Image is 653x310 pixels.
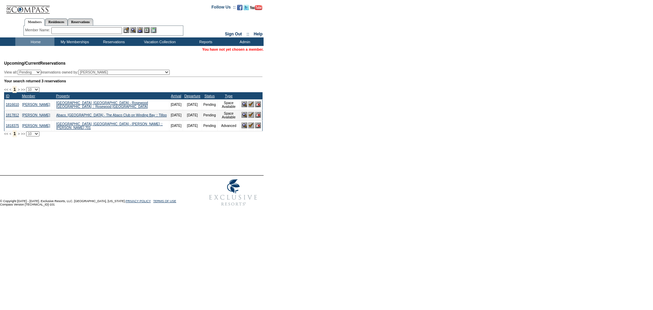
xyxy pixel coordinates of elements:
[22,124,50,128] a: [PERSON_NAME]
[9,87,11,92] span: <
[94,37,133,46] td: Reservations
[22,113,50,117] a: [PERSON_NAME]
[183,120,202,131] td: [DATE]
[13,86,17,93] span: 1
[45,18,68,26] a: Residences
[56,101,148,109] a: [GEOGRAPHIC_DATA], [GEOGRAPHIC_DATA] - Rosewood [GEOGRAPHIC_DATA] :: Rosewood [GEOGRAPHIC_DATA]
[255,101,261,107] img: Cancel Reservation
[225,32,242,36] a: Sign Out
[248,101,254,107] img: Confirm Reservation
[254,32,263,36] a: Help
[56,122,163,130] a: [GEOGRAPHIC_DATA], [GEOGRAPHIC_DATA] - [PERSON_NAME] :: [PERSON_NAME] 701
[21,132,25,136] span: >>
[123,27,129,33] img: b_edit.gif
[247,32,249,36] span: ::
[225,94,233,98] a: Type
[202,47,264,51] span: You have not yet chosen a member.
[6,113,19,117] a: 1817812
[250,5,262,10] img: Subscribe to our YouTube Channel
[18,132,20,136] span: >
[4,70,173,75] div: View all: reservations owned by:
[244,7,249,11] a: Follow us on Twitter
[25,27,51,33] div: Member Name:
[224,37,264,46] td: Admin
[125,199,151,203] a: PRIVACY POLICY
[184,94,200,98] a: Departure
[248,112,254,118] img: Confirm Reservation
[133,37,185,46] td: Vacation Collection
[24,18,45,26] a: Members
[244,5,249,10] img: Follow us on Twitter
[56,113,167,117] a: Abaco, [GEOGRAPHIC_DATA] - The Abaco Club on Winding Bay :: Tilloo
[183,110,202,120] td: [DATE]
[241,123,247,128] img: View Reservation
[9,132,11,136] span: <
[130,27,136,33] img: View
[21,87,25,92] span: >>
[144,27,150,33] img: Reservations
[169,110,183,120] td: [DATE]
[4,87,8,92] span: <<
[248,123,254,128] img: Confirm Reservation
[153,199,177,203] a: TERMS OF USE
[217,99,240,110] td: Space Available
[183,99,202,110] td: [DATE]
[237,7,242,11] a: Become our fan on Facebook
[18,87,20,92] span: >
[185,37,224,46] td: Reports
[6,94,10,98] a: ID
[250,7,262,11] a: Subscribe to our YouTube Channel
[4,61,66,66] span: Reservations
[4,132,8,136] span: <<
[137,27,143,33] img: Impersonate
[203,176,264,210] img: Exclusive Resorts
[15,37,54,46] td: Home
[212,4,236,12] td: Follow Us ::
[171,94,181,98] a: Arrival
[4,61,40,66] span: Upcoming/Current
[204,94,215,98] a: Status
[217,120,240,131] td: Advanced
[255,112,261,118] img: Cancel Reservation
[54,37,94,46] td: My Memberships
[13,130,17,137] span: 1
[202,120,217,131] td: Pending
[202,110,217,120] td: Pending
[169,120,183,131] td: [DATE]
[6,103,19,107] a: 1816610
[22,94,35,98] a: Member
[6,124,19,128] a: 1818375
[241,112,247,118] img: View Reservation
[151,27,156,33] img: b_calculator.gif
[169,99,183,110] td: [DATE]
[68,18,93,26] a: Reservations
[255,123,261,128] img: Cancel Reservation
[202,99,217,110] td: Pending
[217,110,240,120] td: Space Available
[56,94,70,98] a: Property
[237,5,242,10] img: Become our fan on Facebook
[22,103,50,107] a: [PERSON_NAME]
[4,79,263,83] div: Your search returned 3 reservations
[241,101,247,107] img: View Reservation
